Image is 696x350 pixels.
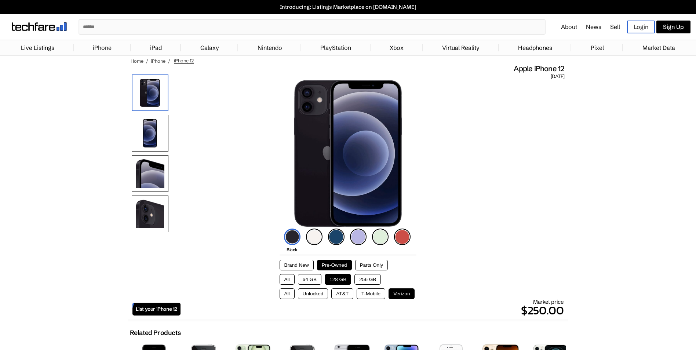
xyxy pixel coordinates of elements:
a: iPad [146,40,165,55]
img: Camera [132,196,168,232]
p: $250.00 [181,302,564,319]
h2: Related Products [130,329,181,337]
img: blue-icon [328,229,345,245]
a: Introducing: Listings Marketplace on [DOMAIN_NAME] [4,4,692,10]
span: [DATE] [551,73,564,80]
a: List your iPhone 12 [132,303,181,316]
button: 128 GB [325,274,351,285]
img: green-icon [372,229,389,245]
img: Front [132,115,168,152]
a: iPhone [89,40,115,55]
button: AT&T [331,288,353,299]
button: Verizon [389,288,415,299]
a: Login [627,21,655,33]
a: Headphones [514,40,556,55]
button: T-Mobile [357,288,385,299]
img: product-red-icon [394,229,411,245]
button: Brand New [280,260,314,270]
button: Unlocked [298,288,328,299]
span: Black [287,247,298,252]
a: News [586,23,601,30]
img: purple-icon [350,229,367,245]
img: white-icon [306,229,323,245]
img: Side [132,155,168,192]
a: Galaxy [197,40,223,55]
button: All [280,274,295,285]
button: All [280,288,295,299]
span: / [146,58,148,64]
a: iPhone [151,58,165,64]
a: Pixel [587,40,608,55]
img: iPhone 12 [294,80,402,227]
a: Nintendo [254,40,286,55]
img: techfare logo [12,22,67,31]
button: Pre-Owned [317,260,352,270]
button: 256 GB [354,274,381,285]
a: Xbox [386,40,407,55]
a: Market Data [639,40,679,55]
a: Sell [610,23,620,30]
img: iPhone 12 [132,74,168,111]
span: List your iPhone 12 [136,306,177,312]
a: About [561,23,577,30]
span: / [168,58,170,64]
a: Live Listings [17,40,58,55]
div: Market price [181,298,564,319]
span: iPhone 12 [174,58,194,64]
button: 64 GB [298,274,322,285]
a: Sign Up [656,21,690,33]
img: black-icon [284,229,300,245]
a: Home [131,58,143,64]
span: Apple iPhone 12 [514,64,564,73]
a: Virtual Reality [438,40,483,55]
button: Parts Only [355,260,388,270]
a: PlayStation [317,40,355,55]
